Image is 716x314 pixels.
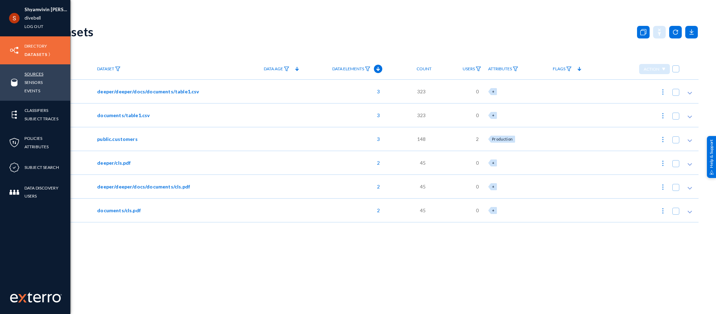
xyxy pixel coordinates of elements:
a: Flags [549,63,575,75]
span: documents/cls.pdf [97,207,141,214]
a: Data Age [260,63,293,75]
span: 45 [420,159,426,166]
img: icon-policies.svg [9,137,20,148]
a: Policies [24,134,42,142]
img: icon-filter.svg [476,66,481,71]
span: 3 [374,88,380,95]
span: public.customers [97,135,138,143]
img: ACg8ocLCHWB70YVmYJSZIkanuWRMiAOKj9BOxslbKTvretzi-06qRA=s96-c [9,13,20,23]
a: divebell [24,14,41,22]
a: Subject Search [24,163,59,171]
img: icon-more.svg [659,207,666,214]
img: icon-sources.svg [9,77,20,88]
a: Directory [24,42,47,50]
span: 323 [417,112,426,119]
a: Classifiers [24,106,48,114]
li: Shyamvivin [PERSON_NAME] [PERSON_NAME] [24,6,70,14]
span: 0 [476,112,479,119]
span: + [492,184,494,189]
img: icon-filter.svg [566,66,572,71]
img: icon-more.svg [659,112,666,119]
a: Attributes [24,143,49,151]
span: Users [463,66,475,71]
span: Data Age [264,66,283,71]
img: icon-compliance.svg [9,162,20,173]
img: icon-more.svg [659,184,666,191]
span: 0 [476,159,479,166]
a: Dataset [94,63,124,75]
a: Sensors [24,78,43,86]
span: Production [492,137,513,141]
img: help_support.svg [709,170,714,174]
img: exterro-logo.svg [18,294,27,302]
a: Log out [24,22,43,30]
span: Flags [553,66,565,71]
span: 2 [374,159,380,166]
img: icon-filter.svg [284,66,289,71]
span: 0 [476,183,479,190]
div: Help & Support [707,136,716,178]
span: Attributes [488,66,512,71]
span: 323 [417,88,426,95]
span: + [492,89,494,94]
span: 0 [476,207,479,214]
span: deeper/deeper/docs/documents/table1.csv [97,88,199,95]
img: icon-filter.svg [513,66,518,71]
a: Attributes [485,63,522,75]
span: 3 [374,135,380,143]
span: 148 [417,135,426,143]
span: documents/table1.csv [97,112,150,119]
img: icon-more.svg [659,160,666,167]
span: 2 [374,183,380,190]
a: Datasets [24,50,47,58]
a: Data Elements [329,63,374,75]
img: icon-more.svg [659,136,666,143]
a: Subject Traces [24,115,58,123]
span: deeper/cls.pdf [97,159,131,166]
img: icon-members.svg [9,187,20,198]
span: 2 [374,207,380,214]
img: icon-inventory.svg [9,45,20,56]
span: + [492,160,494,165]
img: exterro-work-mark.svg [10,292,62,302]
img: icon-filter.svg [365,66,370,71]
span: deeper/deeper/docs/documents/cls.pdf [97,183,190,190]
span: 45 [420,207,426,214]
span: Dataset [97,66,114,71]
img: icon-elements.svg [9,109,20,120]
span: 3 [374,112,380,119]
a: Sources [24,70,43,78]
a: Data Discovery Users [24,184,70,200]
a: Events [24,87,40,95]
img: icon-filter.svg [115,66,121,71]
span: 2 [476,135,479,143]
span: Count [417,66,432,71]
span: + [492,113,494,117]
span: 0 [476,88,479,95]
a: Users [459,63,485,75]
span: 45 [420,183,426,190]
span: Data Elements [332,66,364,71]
img: icon-more.svg [659,88,666,95]
span: + [492,208,494,213]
